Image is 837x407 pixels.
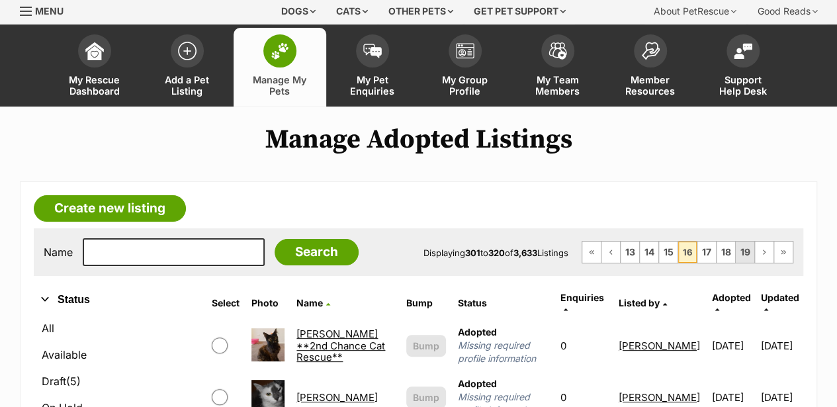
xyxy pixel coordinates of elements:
a: Create new listing [34,195,186,222]
th: Bump [401,287,451,319]
td: [DATE] [761,320,802,371]
a: [PERSON_NAME] [296,391,378,404]
a: [PERSON_NAME] [619,339,700,352]
button: Status [34,291,192,308]
th: Status [453,287,554,319]
img: team-members-icon-5396bd8760b3fe7c0b43da4ab00e1e3bb1a5d9ba89233759b79545d2d3fc5d0d.svg [549,42,567,60]
span: My Group Profile [435,74,495,97]
a: Page 17 [697,242,716,263]
img: dashboard-icon-eb2f2d2d3e046f16d808141f083e7271f6b2e854fb5c12c21221c1fb7104beca.svg [85,42,104,60]
a: Enquiries [560,292,604,314]
button: Bump [406,335,446,357]
img: member-resources-icon-8e73f808a243e03378d46382f2149f9095a855e16c252ad45f914b54edf8863c.svg [641,42,660,60]
a: [PERSON_NAME] **2nd Chance Cat Rescue** [296,328,385,363]
img: pet-enquiries-icon-7e3ad2cf08bfb03b45e93fb7055b45f3efa6380592205ae92323e6603595dc1f.svg [363,44,382,58]
td: 0 [555,320,612,371]
span: Bump [413,390,439,404]
strong: 3,633 [513,248,537,258]
img: Beryl **2nd Chance Cat Rescue** [251,328,285,361]
a: My Group Profile [419,28,511,107]
span: My Team Members [528,74,588,97]
a: Updated [761,292,799,314]
a: Page 19 [736,242,754,263]
a: Support Help Desk [697,28,789,107]
td: [DATE] [707,320,759,371]
strong: 301 [465,248,480,258]
a: Previous page [601,242,620,263]
a: All [34,316,192,340]
span: Name [296,297,323,308]
a: Draft [34,369,192,393]
span: Adopted [712,292,751,303]
a: Next page [755,242,773,263]
a: Listed by [619,297,667,308]
a: Page 18 [717,242,735,263]
span: Adopted [458,378,497,389]
a: Last page [774,242,793,263]
span: Missing required profile information [458,339,549,365]
span: Adopted [458,326,497,338]
strong: 320 [488,248,505,258]
label: Name [44,246,73,258]
a: Manage My Pets [234,28,326,107]
a: Page 14 [640,242,658,263]
span: Support Help Desk [713,74,773,97]
span: Displaying to of Listings [423,248,568,258]
a: Member Resources [604,28,697,107]
span: Member Resources [621,74,680,97]
img: group-profile-icon-3fa3cf56718a62981997c0bc7e787c4b2cf8bcc04b72c1350f741eb67cf2f40e.svg [456,43,474,59]
nav: Pagination [582,241,793,263]
img: manage-my-pets-icon-02211641906a0b7f246fdf0571729dbe1e7629f14944591b6c1af311fb30b64b.svg [271,42,289,60]
span: Page 16 [678,242,697,263]
span: Manage My Pets [250,74,310,97]
a: [PERSON_NAME] [619,391,700,404]
a: Page 13 [621,242,639,263]
a: Page 15 [659,242,678,263]
img: help-desk-icon-fdf02630f3aa405de69fd3d07c3f3aa587a6932b1a1747fa1d2bba05be0121f9.svg [734,43,752,59]
a: Adopted [712,292,751,314]
img: add-pet-listing-icon-0afa8454b4691262ce3f59096e99ab1cd57d4a30225e0717b998d2c9b9846f56.svg [178,42,197,60]
a: My Pet Enquiries [326,28,419,107]
span: Menu [35,5,64,17]
span: Listed by [619,297,660,308]
a: Available [34,343,192,367]
th: Select [206,287,245,319]
th: Photo [246,287,290,319]
a: My Team Members [511,28,604,107]
span: Updated [761,292,799,303]
span: (5) [66,373,81,389]
span: My Pet Enquiries [343,74,402,97]
span: Bump [413,339,439,353]
span: Add a Pet Listing [157,74,217,97]
span: My Rescue Dashboard [65,74,124,97]
a: My Rescue Dashboard [48,28,141,107]
a: Name [296,297,330,308]
span: translation missing: en.admin.listings.index.attributes.enquiries [560,292,604,303]
a: Add a Pet Listing [141,28,234,107]
input: Search [275,239,359,265]
a: First page [582,242,601,263]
